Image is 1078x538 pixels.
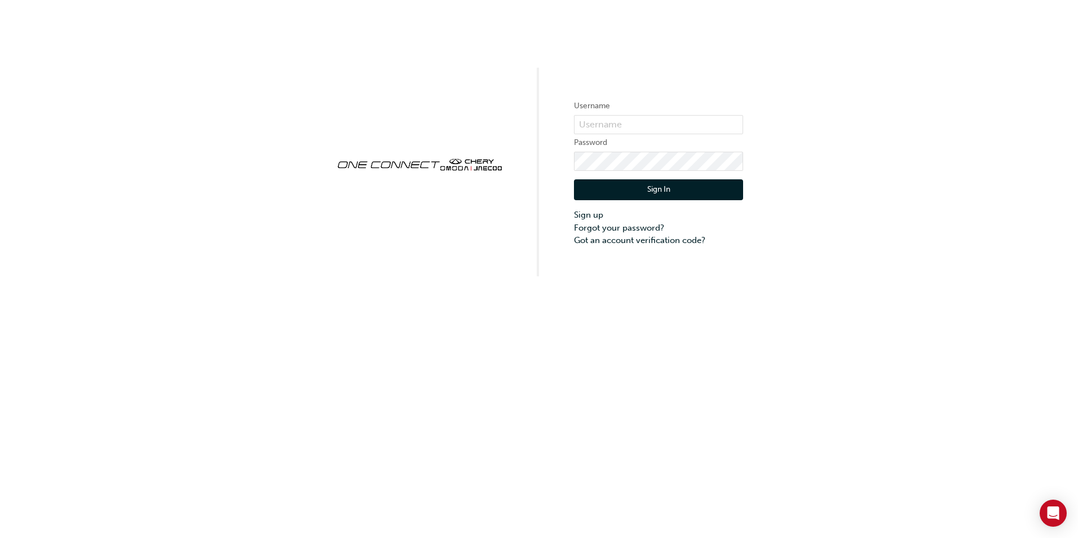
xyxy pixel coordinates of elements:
[574,209,743,222] a: Sign up
[574,136,743,149] label: Password
[335,149,504,178] img: oneconnect
[574,99,743,113] label: Username
[574,179,743,201] button: Sign In
[574,234,743,247] a: Got an account verification code?
[1040,500,1067,527] div: Open Intercom Messenger
[574,222,743,235] a: Forgot your password?
[574,115,743,134] input: Username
